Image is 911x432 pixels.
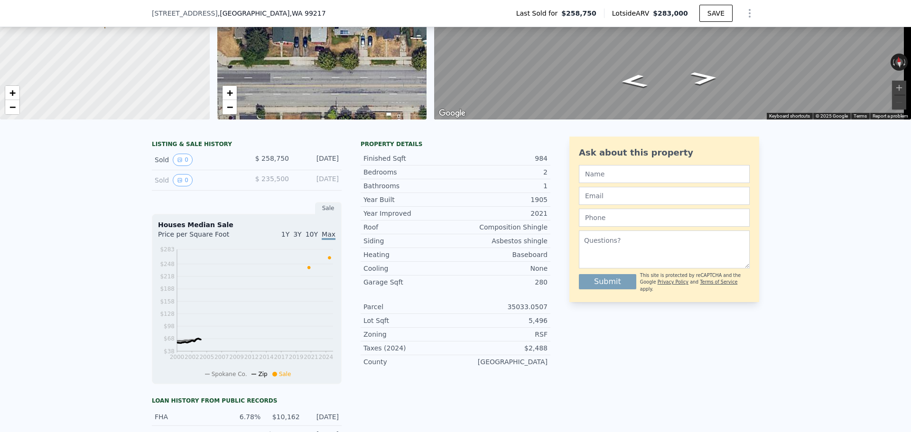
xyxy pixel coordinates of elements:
[155,174,239,186] div: Sold
[279,371,291,377] span: Sale
[293,230,301,238] span: 3Y
[315,202,342,214] div: Sale
[455,195,548,204] div: 1905
[455,330,548,339] div: RSF
[160,311,175,317] tspan: $128
[363,236,455,246] div: Siding
[579,187,750,205] input: Email
[516,9,562,18] span: Last Sold for
[437,107,468,119] a: Open this area in Google Maps (opens a new window)
[199,354,214,360] tspan: 2005
[612,9,653,18] span: Lotside ARV
[892,81,906,95] button: Zoom in
[892,95,906,110] button: Zoom out
[455,277,548,287] div: 280
[679,68,730,88] path: Go East, E Euclid Ave
[214,354,229,360] tspan: 2007
[319,354,334,360] tspan: 2024
[699,5,733,22] button: SAVE
[170,354,185,360] tspan: 2000
[289,9,325,17] span: , WA 99217
[173,154,193,166] button: View historical data
[152,397,342,404] div: Loan history from public records
[152,140,342,150] div: LISTING & SALE HISTORY
[289,354,304,360] tspan: 2019
[363,195,455,204] div: Year Built
[304,354,318,360] tspan: 2021
[873,113,908,119] a: Report a problem
[363,154,455,163] div: Finished Sqft
[226,87,232,99] span: +
[212,371,247,377] span: Spokane Co.
[281,230,289,238] span: 1Y
[363,209,455,218] div: Year Improved
[306,412,339,422] div: [DATE]
[363,167,455,177] div: Bedrooms
[255,155,289,162] span: $ 258,750
[244,354,259,360] tspan: 2012
[455,154,548,163] div: 984
[653,9,688,17] span: $283,000
[854,113,867,119] a: Terms
[455,250,548,259] div: Baseboard
[363,264,455,273] div: Cooling
[274,354,288,360] tspan: 2017
[455,209,548,218] div: 2021
[223,86,237,100] a: Zoom in
[658,279,688,285] a: Privacy Policy
[152,9,218,18] span: [STREET_ADDRESS]
[164,348,175,355] tspan: $38
[609,71,659,91] path: Go West, E Euclid Ave
[455,302,548,312] div: 35033.0507
[218,9,326,18] span: , [GEOGRAPHIC_DATA]
[363,181,455,191] div: Bathrooms
[164,323,175,330] tspan: $98
[363,222,455,232] div: Roof
[259,354,274,360] tspan: 2014
[455,222,548,232] div: Composition Shingle
[437,107,468,119] img: Google
[155,154,239,166] div: Sold
[455,167,548,177] div: 2
[223,100,237,114] a: Zoom out
[640,272,750,293] div: This site is protected by reCAPTCHA and the Google and apply.
[363,343,455,353] div: Taxes (2024)
[160,246,175,253] tspan: $283
[361,140,550,148] div: Property details
[455,181,548,191] div: 1
[363,357,455,367] div: County
[9,87,16,99] span: +
[297,174,339,186] div: [DATE]
[894,53,904,71] button: Reset the view
[266,412,299,422] div: $10,162
[561,9,596,18] span: $258,750
[455,316,548,325] div: 5,496
[5,100,19,114] a: Zoom out
[455,357,548,367] div: [GEOGRAPHIC_DATA]
[5,86,19,100] a: Zoom in
[455,343,548,353] div: $2,488
[160,273,175,280] tspan: $218
[816,113,848,119] span: © 2025 Google
[229,354,244,360] tspan: 2009
[258,371,267,377] span: Zip
[455,236,548,246] div: Asbestos shingle
[297,154,339,166] div: [DATE]
[769,113,810,119] button: Keyboard shortcuts
[155,412,222,422] div: FHA
[255,175,289,183] span: $ 235,500
[185,354,199,360] tspan: 2002
[306,230,318,238] span: 10Y
[164,335,175,342] tspan: $68
[579,274,636,289] button: Submit
[903,54,908,71] button: Rotate clockwise
[226,101,232,113] span: −
[700,279,737,285] a: Terms of Service
[363,277,455,287] div: Garage Sqft
[579,165,750,183] input: Name
[160,298,175,305] tspan: $158
[891,54,896,71] button: Rotate counterclockwise
[363,250,455,259] div: Heating
[579,146,750,159] div: Ask about this property
[363,302,455,312] div: Parcel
